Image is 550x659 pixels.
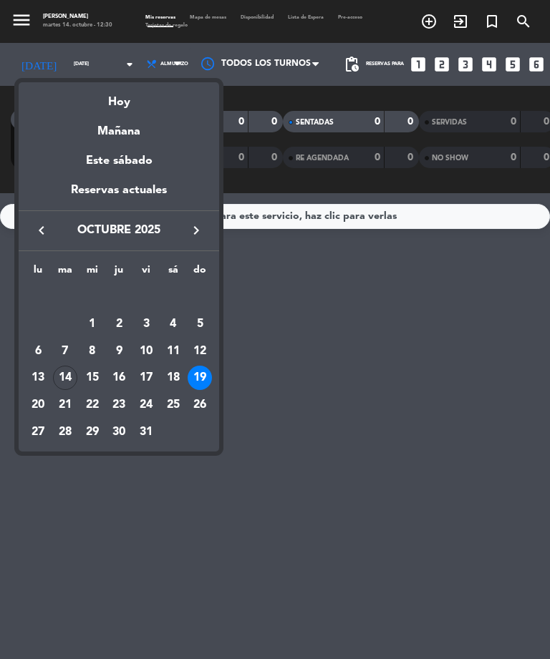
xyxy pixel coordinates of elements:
[134,420,158,444] div: 31
[105,391,132,419] td: 23 de octubre de 2025
[134,366,158,390] div: 17
[53,393,77,417] div: 21
[79,419,106,446] td: 29 de octubre de 2025
[52,262,79,284] th: martes
[187,262,214,284] th: domingo
[132,391,160,419] td: 24 de octubre de 2025
[52,419,79,446] td: 28 de octubre de 2025
[26,339,50,363] div: 6
[105,338,132,365] td: 9 de octubre de 2025
[188,222,205,239] i: keyboard_arrow_right
[187,311,214,338] td: 5 de octubre de 2025
[80,366,105,390] div: 15
[107,366,131,390] div: 16
[132,364,160,391] td: 17 de octubre de 2025
[24,338,52,365] td: 6 de octubre de 2025
[52,364,79,391] td: 14 de octubre de 2025
[161,312,185,336] div: 4
[79,338,106,365] td: 8 de octubre de 2025
[132,262,160,284] th: viernes
[134,312,158,336] div: 3
[52,338,79,365] td: 7 de octubre de 2025
[53,420,77,444] div: 28
[79,311,106,338] td: 1 de octubre de 2025
[188,366,212,390] div: 19
[26,420,50,444] div: 27
[80,312,105,336] div: 1
[29,221,54,240] button: keyboard_arrow_left
[183,221,209,240] button: keyboard_arrow_right
[79,364,106,391] td: 15 de octubre de 2025
[188,393,212,417] div: 26
[107,339,131,363] div: 9
[26,366,50,390] div: 13
[19,82,219,112] div: Hoy
[160,338,187,365] td: 11 de octubre de 2025
[132,419,160,446] td: 31 de octubre de 2025
[187,391,214,419] td: 26 de octubre de 2025
[19,112,219,141] div: Mañana
[161,366,185,390] div: 18
[24,364,52,391] td: 13 de octubre de 2025
[79,391,106,419] td: 22 de octubre de 2025
[24,283,213,311] td: OCT.
[134,339,158,363] div: 10
[160,311,187,338] td: 4 de octubre de 2025
[188,312,212,336] div: 5
[161,339,185,363] div: 11
[19,141,219,181] div: Este sábado
[188,339,212,363] div: 12
[53,339,77,363] div: 7
[105,364,132,391] td: 16 de octubre de 2025
[187,364,214,391] td: 19 de octubre de 2025
[26,393,50,417] div: 20
[33,222,50,239] i: keyboard_arrow_left
[79,262,106,284] th: miércoles
[160,364,187,391] td: 18 de octubre de 2025
[105,419,132,446] td: 30 de octubre de 2025
[80,339,105,363] div: 8
[52,391,79,419] td: 21 de octubre de 2025
[105,262,132,284] th: jueves
[53,366,77,390] div: 14
[24,262,52,284] th: lunes
[105,311,132,338] td: 2 de octubre de 2025
[24,391,52,419] td: 20 de octubre de 2025
[24,419,52,446] td: 27 de octubre de 2025
[80,420,105,444] div: 29
[107,393,131,417] div: 23
[54,221,183,240] span: octubre 2025
[161,393,185,417] div: 25
[134,393,158,417] div: 24
[19,181,219,210] div: Reservas actuales
[80,393,105,417] div: 22
[107,312,131,336] div: 2
[160,262,187,284] th: sábado
[132,338,160,365] td: 10 de octubre de 2025
[132,311,160,338] td: 3 de octubre de 2025
[107,420,131,444] div: 30
[160,391,187,419] td: 25 de octubre de 2025
[187,338,214,365] td: 12 de octubre de 2025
